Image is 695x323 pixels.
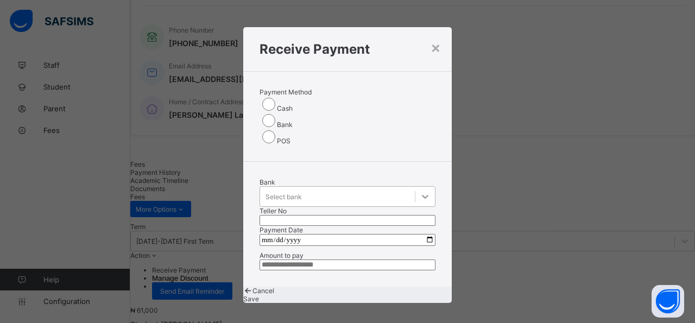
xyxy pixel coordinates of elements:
[277,121,293,129] label: Bank
[260,41,435,57] h1: Receive Payment
[260,207,287,215] label: Teller No
[277,104,293,112] label: Cash
[266,193,302,201] div: Select bank
[277,137,290,145] label: POS
[260,251,304,259] label: Amount to pay
[431,38,441,56] div: ×
[252,287,274,295] span: Cancel
[260,226,303,234] label: Payment Date
[243,295,259,303] span: Save
[260,178,275,186] span: Bank
[260,88,312,96] span: Payment Method
[652,285,684,318] button: Open asap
